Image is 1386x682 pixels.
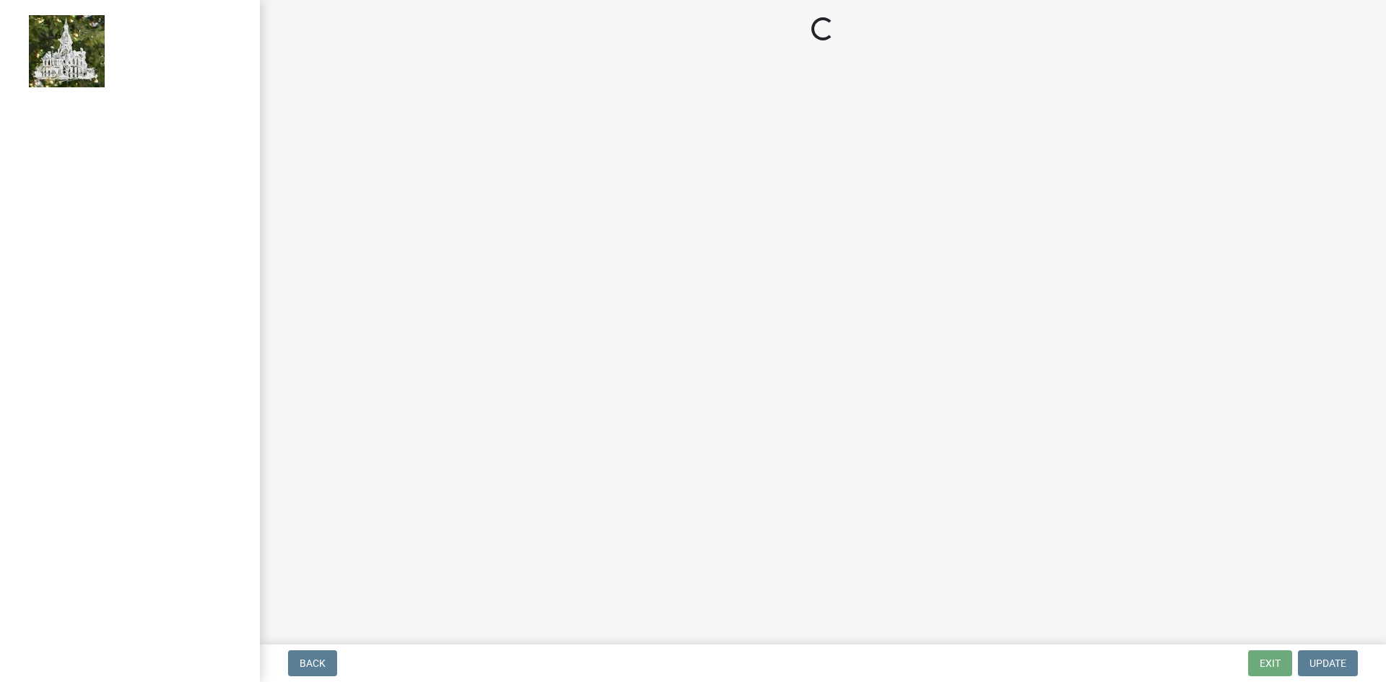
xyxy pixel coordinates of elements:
[1248,650,1292,676] button: Exit
[1309,657,1346,669] span: Update
[300,657,326,669] span: Back
[1298,650,1358,676] button: Update
[29,15,105,87] img: Marshall County, Iowa
[288,650,337,676] button: Back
